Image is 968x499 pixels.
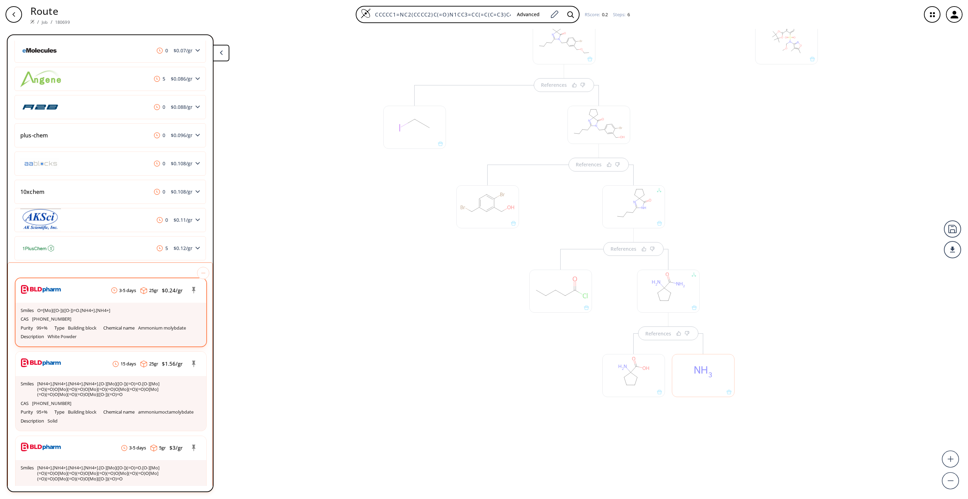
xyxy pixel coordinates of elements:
[37,409,48,415] p: 95+%
[168,76,195,81] span: $ 0.086 /gr
[21,352,61,374] img: bld-pharma
[154,217,171,223] span: 0
[21,334,48,340] h6: Description
[138,325,186,331] p: Ammonium molybdate
[168,133,195,138] span: $ 0.096 /gr
[121,445,127,451] img: clock
[54,409,68,415] h6: Type
[42,19,48,25] a: Job
[626,11,630,18] span: 6
[21,409,37,415] h6: Purity
[20,153,61,174] img: aa-blocks
[20,237,61,259] img: 1-plus-chem
[20,39,61,62] img: emolecules
[51,18,52,25] li: /
[21,278,61,301] img: bld-pharma
[601,11,608,18] span: 0.2
[154,189,160,195] img: clock
[138,360,160,367] span: 25 gr
[171,218,195,222] span: $ 0.11 /gr
[68,409,96,415] p: Building block
[168,161,195,166] span: $ 0.108 /gr
[103,325,138,331] h6: Chemical name
[361,8,371,19] img: Logo Spaya
[109,287,138,293] span: 3-5 days
[32,401,71,406] p: [PHONE_NUMBER]
[37,18,39,25] li: /
[154,104,160,110] img: clock
[160,288,186,293] span: $ 0.24 /gr
[154,160,160,167] img: clock
[55,19,70,25] a: 180699
[151,132,168,138] span: 0
[168,105,195,110] span: $ 0.088 /gr
[160,361,186,366] span: $ 1.56 /gr
[151,160,168,167] span: 0
[111,287,117,293] img: clock
[168,189,195,194] span: $ 0.108 /gr
[585,12,608,17] div: RScore :
[30,20,34,24] img: Spaya logo
[151,76,168,82] span: 5
[20,209,61,231] img: ak-scientific
[20,131,74,139] div: plus-chem
[119,445,148,451] span: 3-5 days
[151,189,168,195] span: 0
[148,444,168,451] span: 5 gr
[154,76,160,82] img: clock
[138,287,160,294] span: 25 gr
[113,361,119,367] img: clock
[21,325,37,331] h6: Purity
[171,246,195,251] span: $ 0.12 /gr
[30,3,70,18] p: Route
[37,325,48,331] p: 99+%
[138,409,194,415] p: ammoniumoctamolybdate
[48,418,58,424] p: Solid
[140,360,147,367] img: packaging
[154,48,171,54] span: 0
[21,308,37,313] h6: Smiles
[140,287,147,294] img: packaging
[21,436,61,458] img: bld-pharma
[154,245,171,251] span: 5
[15,352,206,430] a: bld-pharmaclock15 dayspackaging25gr$1.56/grSmiles[NH4+].[NH4+].[NH4+].[NH4+].[O-][Mo]([O-])(=O)=O...
[151,104,168,110] span: 0
[150,444,157,451] img: packaging
[21,316,32,322] h6: CAS
[21,401,32,406] h6: CAS
[37,308,110,313] p: O=[Mo]([O-])([O-])=O.[NH4+].[NH4+]
[21,465,37,481] h6: Smiles
[371,11,511,18] input: Enter SMILES
[48,334,76,340] p: White Powder
[111,361,138,367] span: 15 days
[32,485,71,490] p: [PHONE_NUMBER]
[54,325,68,331] h6: Type
[68,325,96,331] p: Building block
[613,12,630,17] div: Steps :
[20,96,61,118] img: a2b-chem
[168,445,186,450] span: $ 3 /gr
[171,48,195,53] span: $ 0.07 /gr
[21,381,37,397] h6: Smiles
[157,245,163,251] img: clock
[37,381,164,397] p: [NH4+].[NH4+].[NH4+].[NH4+].[O-][Mo]([O-])(=O)=O.[O-][Mo](=O)(=O)O[Mo](=O)(=O)O[Mo](=O)(=O)O[Mo](...
[20,68,61,89] img: angene-chemical
[154,132,160,138] img: clock
[20,188,74,196] div: 10xchem
[21,485,32,490] h6: CAS
[21,418,48,424] h6: Description
[103,409,138,415] h6: Chemical name
[157,48,163,54] img: clock
[15,278,206,346] a: bld-pharmaclock3-5 dayspackaging25gr$0.24/grSmilesO=[Mo]([O-])([O-])=O.[NH4+].[NH4+]CAS[PHONE_NUM...
[32,316,71,322] p: [PHONE_NUMBER]
[511,8,545,21] button: Advanced
[37,465,164,481] p: [NH4+].[NH4+].[NH4+].[NH4+].[O-][Mo]([O-])(=O)=O.[O-][Mo](=O)(=O)O[Mo](=O)(=O)O[Mo](=O)(=O)O[Mo](...
[157,217,163,223] img: clock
